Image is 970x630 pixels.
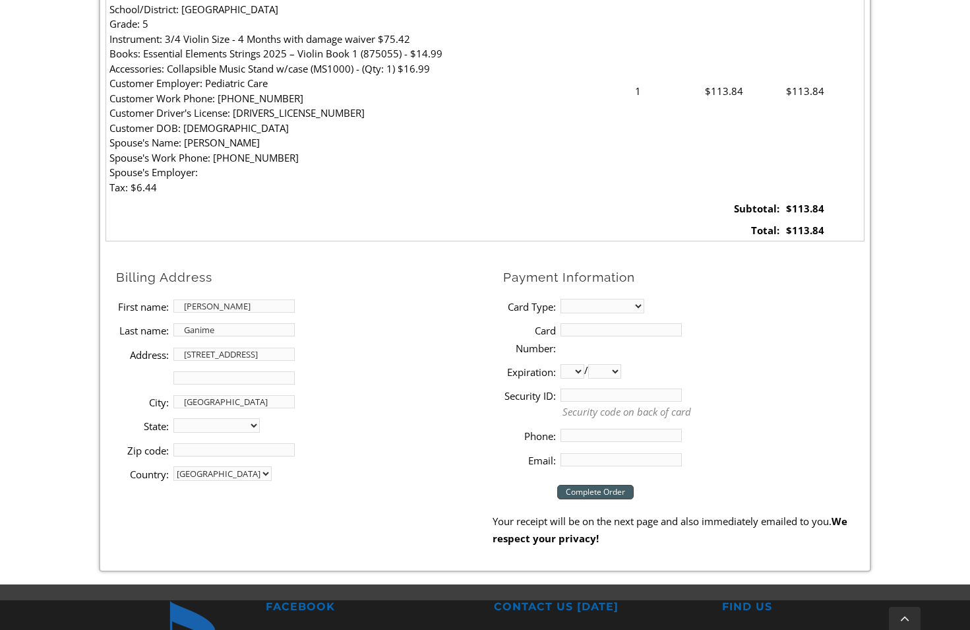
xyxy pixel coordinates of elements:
label: Card Number: [503,322,556,357]
label: Zip code: [116,442,169,459]
h2: FACEBOOK [266,600,476,614]
h2: Billing Address [116,269,493,286]
h2: FIND US [722,600,932,614]
label: Email: [503,452,556,469]
label: Security ID: [503,387,556,404]
td: Subtotal: [702,198,783,220]
label: City: [116,394,169,411]
td: $113.84 [783,198,864,220]
label: First name: [116,298,169,315]
label: Expiration: [503,363,556,381]
label: Last name: [116,322,169,339]
label: Address: [116,346,169,363]
h2: Payment Information [503,269,864,286]
label: State: [116,418,169,435]
h2: CONTACT US [DATE] [494,600,704,614]
td: Total: [702,220,783,241]
p: Security code on back of card [562,404,864,420]
td: $113.84 [783,220,864,241]
input: Complete Order [557,485,634,499]
li: / [503,360,864,383]
label: Phone: [503,427,556,445]
select: State billing address [173,418,260,433]
label: Card Type: [503,298,556,315]
label: Country: [116,466,169,483]
select: country [173,466,272,481]
p: Your receipt will be on the next page and also immediately emailed to you. [493,513,864,548]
